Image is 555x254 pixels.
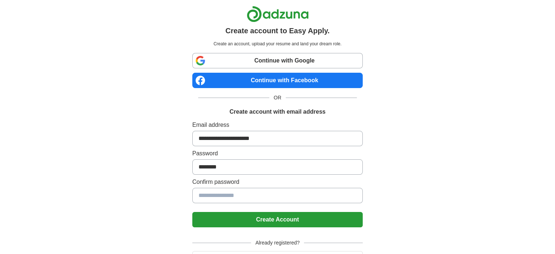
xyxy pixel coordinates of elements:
[226,25,330,36] h1: Create account to Easy Apply.
[269,94,286,102] span: OR
[192,121,363,129] label: Email address
[192,53,363,68] a: Continue with Google
[230,107,325,116] h1: Create account with email address
[251,239,304,247] span: Already registered?
[192,178,363,186] label: Confirm password
[194,41,361,47] p: Create an account, upload your resume and land your dream role.
[247,6,309,22] img: Adzuna logo
[192,73,363,88] a: Continue with Facebook
[192,212,363,227] button: Create Account
[192,149,363,158] label: Password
